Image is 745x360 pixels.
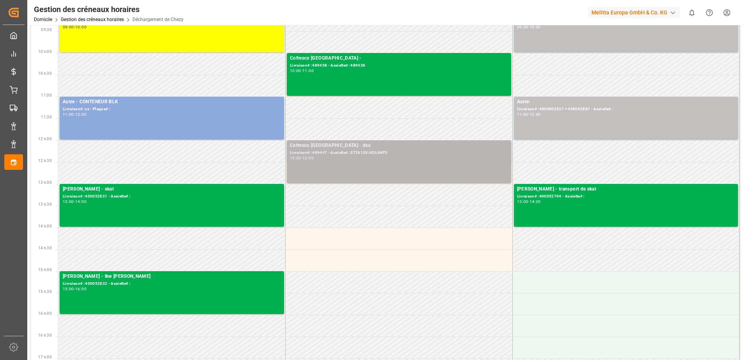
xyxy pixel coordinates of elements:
div: Livraison# :400052794 - Assiette# : [517,193,735,200]
span: 14 h 00 [38,224,52,228]
button: Melitta Europa GmbH & Co. KG [588,5,683,20]
div: 09:00 [517,25,528,29]
div: - [74,113,75,116]
div: Autre - CONTENEUR BLK [63,98,281,106]
div: - [528,200,529,203]
div: - [74,200,75,203]
div: 12:00 [290,156,301,160]
span: 16 h 00 [38,311,52,316]
div: - [301,156,302,160]
div: Livraison# :489447 - Assiette# :ST2613U/KOL4NP3 [290,150,508,156]
div: 16:00 [75,287,87,291]
div: 15:00 [63,287,74,291]
div: [PERSON_NAME] - lkw [PERSON_NAME] [63,273,281,281]
div: 12:00 [75,113,87,116]
div: 11:00 [63,113,74,116]
div: 14:00 [530,200,541,203]
font: Melitta Europa GmbH & Co. KG [591,9,667,17]
span: 09:30 [41,28,52,32]
div: 13:00 [517,200,528,203]
div: - [528,113,529,116]
span: 11:30 [41,115,52,119]
div: - [74,287,75,291]
span: 16 h 30 [38,333,52,337]
div: 14:00 [75,200,87,203]
span: 13 h 30 [38,202,52,206]
span: 15 h 00 [38,268,52,272]
div: - [528,25,529,29]
span: 11:00 [41,93,52,97]
button: Centre d’aide [701,4,718,21]
div: [PERSON_NAME] - transport de skat [517,185,735,193]
div: Livraison# :cx - Plaque# : [63,106,281,113]
a: Domicile [34,17,52,22]
div: Cofresco [GEOGRAPHIC_DATA] - dss [290,142,508,150]
div: 13:00 [302,156,314,160]
div: 12:00 [530,113,541,116]
span: 13 h 00 [38,180,52,185]
span: 12 h 00 [38,137,52,141]
div: 11:00 [302,69,314,72]
div: 11:00 [517,113,528,116]
div: 10:00 [75,25,87,29]
div: 10:00 [290,69,301,72]
div: 09:00 [63,25,74,29]
span: 14 h 30 [38,246,52,250]
div: 10:00 [530,25,541,29]
div: [PERSON_NAME] - skat [63,185,281,193]
button: Afficher 0 nouvelles notifications [683,4,701,21]
a: Gestion des créneaux horaires [61,17,124,22]
div: Livraison# :400052831 - Assiette# : [63,193,281,200]
div: - [301,69,302,72]
div: Autre- [517,98,735,106]
span: 10 h 30 [38,71,52,76]
div: Cofresco [GEOGRAPHIC_DATA] - [290,55,508,62]
div: Gestion des créneaux horaires [34,4,184,15]
div: Livraison# :489438 - Assiette# :489438 [290,62,508,69]
span: 12 h 30 [38,159,52,163]
div: Livraison# :400052832 - Assiette# : [63,281,281,287]
span: 10 h 00 [38,49,52,54]
div: Livraison# :4500002537 + 450002887 - Assiette# : [517,106,735,113]
span: 17 h 00 [38,355,52,359]
div: - [74,25,75,29]
span: 15 h 30 [38,289,52,294]
div: 13:00 [63,200,74,203]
